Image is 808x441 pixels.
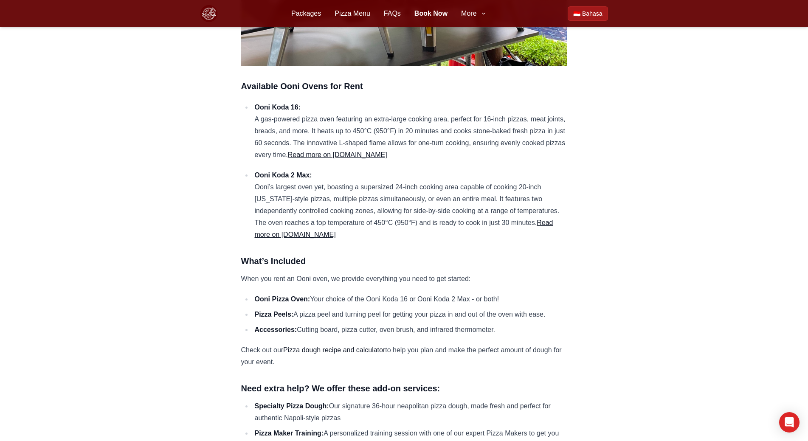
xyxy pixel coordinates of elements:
a: Packages [291,8,321,19]
a: FAQs [384,8,401,19]
p: Check out our to help you plan and make the perfect amount of dough for your event. [241,344,567,368]
strong: Pizza Peels: [255,311,294,318]
h3: Need extra help? We offer these add-on services: [241,382,567,395]
li: Cutting board, pizza cutter, oven brush, and infrared thermometer. [252,324,567,336]
button: More [461,8,487,19]
h3: Available Ooni Ovens for Rent [241,79,567,93]
li: Our signature 36-hour neapolitan pizza dough, made fresh and perfect for authentic Napoli-style p... [252,400,567,424]
strong: Ooni Koda 16: [255,104,301,111]
strong: Accessories: [255,326,297,333]
a: Book Now [414,8,448,19]
p: Ooni’s largest oven yet, boasting a supersized 24-inch cooking area capable of cooking 20-inch [U... [255,169,567,241]
a: Pizza dough recipe and calculator [283,346,385,354]
li: Your choice of the Ooni Koda 16 or Ooni Koda 2 Max - or both! [252,293,567,305]
img: Bali Pizza Party Logo [200,5,217,22]
span: More [461,8,476,19]
span: Bahasa [582,9,602,18]
a: Pizza Menu [335,8,370,19]
p: When you rent an Ooni oven, we provide everything you need to get started: [241,273,567,285]
strong: Ooni Pizza Oven: [255,295,310,303]
a: Beralih ke Bahasa Indonesia [568,6,608,21]
div: Open Intercom Messenger [779,412,800,433]
li: A pizza peel and turning peel for getting your pizza in and out of the oven with ease. [252,309,567,320]
a: Read more on [DOMAIN_NAME] [288,151,387,158]
strong: Pizza Maker Training: [255,430,324,437]
strong: Specialty Pizza Dough: [255,402,329,410]
p: A gas-powered pizza oven featuring an extra-large cooking area, perfect for 16-inch pizzas, meat ... [255,101,567,161]
h3: What’s Included [241,254,567,268]
strong: Ooni Koda 2 Max: [255,171,312,179]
